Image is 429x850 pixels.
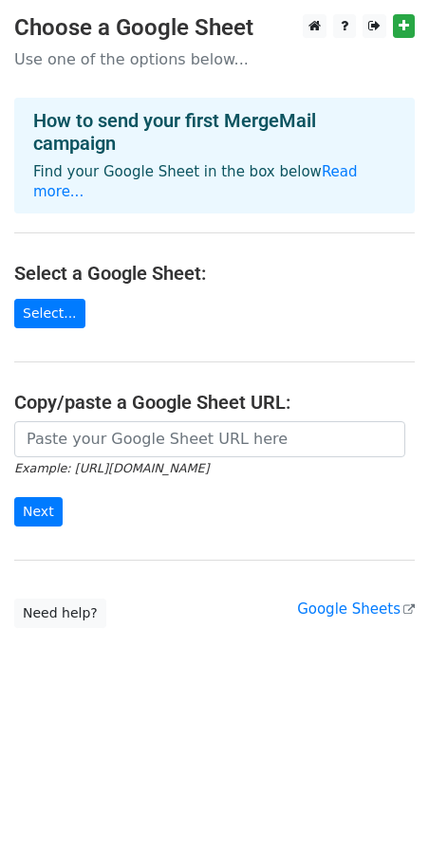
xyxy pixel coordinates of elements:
h3: Choose a Google Sheet [14,14,415,42]
small: Example: [URL][DOMAIN_NAME] [14,461,209,475]
input: Paste your Google Sheet URL here [14,421,405,457]
input: Next [14,497,63,527]
p: Find your Google Sheet in the box below [33,162,396,202]
h4: Select a Google Sheet: [14,262,415,285]
h4: How to send your first MergeMail campaign [33,109,396,155]
p: Use one of the options below... [14,49,415,69]
a: Google Sheets [297,601,415,618]
h4: Copy/paste a Google Sheet URL: [14,391,415,414]
a: Select... [14,299,85,328]
a: Need help? [14,599,106,628]
a: Read more... [33,163,358,200]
